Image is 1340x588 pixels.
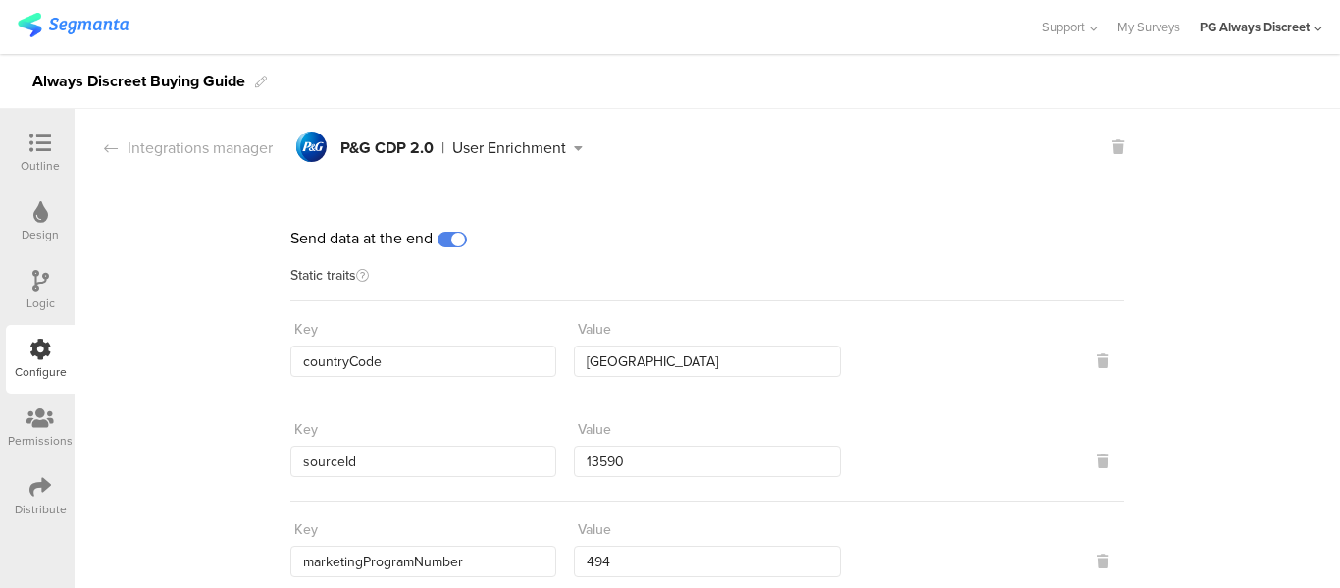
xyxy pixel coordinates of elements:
[294,519,318,540] div: Key
[290,346,556,377] input: Enter key...
[75,136,273,159] div: Integrations manager
[1200,18,1310,36] div: PG Always Discreet
[578,519,611,540] div: Value
[18,13,129,37] img: segmanta logo
[578,419,611,440] div: Value
[22,226,59,243] div: Design
[290,227,1124,249] div: Send data at the end
[574,546,840,577] input: Enter value...
[574,446,840,477] input: Enter value...
[574,346,840,377] input: Enter value...
[8,432,73,450] div: Permissions
[15,501,67,518] div: Distribute
[26,294,55,312] div: Logic
[32,66,245,97] div: Always Discreet Buying Guide
[340,140,434,156] div: P&G CDP 2.0
[294,419,318,440] div: Key
[290,546,556,577] input: Enter key...
[441,140,444,156] div: |
[15,363,67,381] div: Configure
[1042,18,1085,36] span: Support
[578,319,611,340] div: Value
[290,446,556,477] input: Enter key...
[294,319,318,340] div: Key
[21,157,60,175] div: Outline
[452,140,566,156] div: User Enrichment
[290,269,1124,301] div: Static traits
